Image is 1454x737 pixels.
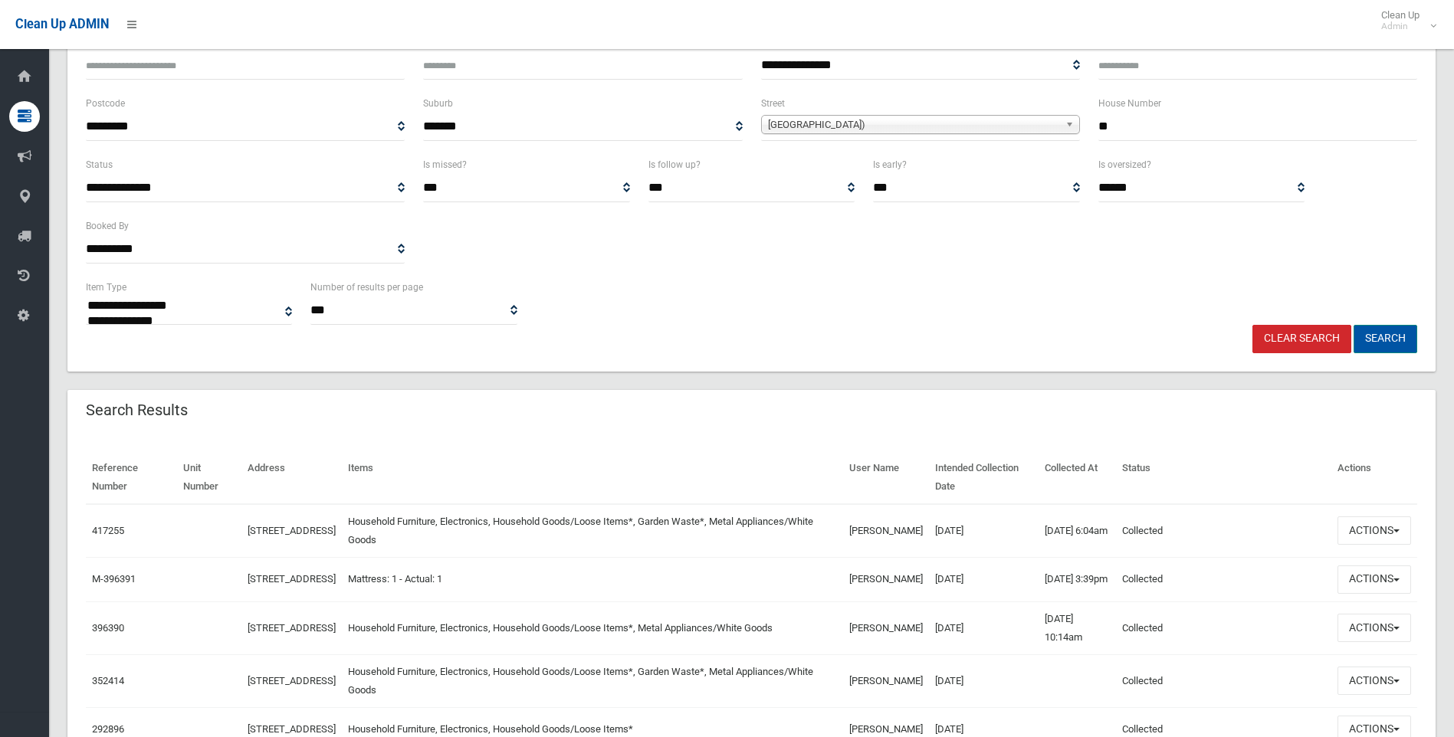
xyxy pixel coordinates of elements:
th: Intended Collection Date [929,451,1039,504]
a: 352414 [92,675,124,686]
span: [GEOGRAPHIC_DATA]) [768,116,1059,134]
label: Suburb [423,95,453,112]
span: Clean Up [1374,9,1435,32]
td: Collected [1116,601,1331,654]
button: Actions [1337,614,1411,642]
a: [STREET_ADDRESS] [248,622,336,634]
td: Collected [1116,504,1331,558]
a: [STREET_ADDRESS] [248,723,336,735]
label: Is follow up? [648,156,701,173]
span: Clean Up ADMIN [15,17,109,31]
td: Household Furniture, Electronics, Household Goods/Loose Items*, Garden Waste*, Metal Appliances/W... [342,504,843,558]
label: Is early? [873,156,907,173]
th: Reference Number [86,451,177,504]
td: [DATE] [929,654,1039,707]
button: Actions [1337,565,1411,594]
label: Postcode [86,95,125,112]
th: Actions [1331,451,1417,504]
td: [PERSON_NAME] [843,557,929,601]
header: Search Results [67,395,206,425]
a: Clear Search [1252,325,1351,353]
a: M-396391 [92,573,136,585]
label: Number of results per page [310,279,423,296]
td: Household Furniture, Electronics, Household Goods/Loose Items*, Metal Appliances/White Goods [342,601,843,654]
td: [PERSON_NAME] [843,601,929,654]
button: Search [1354,325,1417,353]
a: [STREET_ADDRESS] [248,525,336,536]
td: [DATE] 10:14am [1039,601,1115,654]
button: Actions [1337,667,1411,695]
label: Booked By [86,218,129,234]
a: [STREET_ADDRESS] [248,573,336,585]
a: [STREET_ADDRESS] [248,675,336,686]
td: [PERSON_NAME] [843,654,929,707]
td: [PERSON_NAME] [843,504,929,558]
td: Mattress: 1 - Actual: 1 [342,557,843,601]
th: Unit Number [177,451,242,504]
td: Collected [1116,557,1331,601]
th: Status [1116,451,1331,504]
a: 292896 [92,723,124,735]
td: [DATE] 3:39pm [1039,557,1115,601]
td: Collected [1116,654,1331,707]
th: Collected At [1039,451,1115,504]
td: [DATE] [929,601,1039,654]
td: Household Furniture, Electronics, Household Goods/Loose Items*, Garden Waste*, Metal Appliances/W... [342,654,843,707]
button: Actions [1337,516,1411,545]
label: Is missed? [423,156,467,173]
label: Street [761,95,785,112]
th: User Name [843,451,929,504]
label: Item Type [86,279,126,296]
label: Is oversized? [1098,156,1151,173]
label: Status [86,156,113,173]
th: Items [342,451,843,504]
td: [DATE] [929,557,1039,601]
td: [DATE] 6:04am [1039,504,1115,558]
small: Admin [1381,21,1420,32]
th: Address [241,451,342,504]
td: [DATE] [929,504,1039,558]
a: 396390 [92,622,124,634]
a: 417255 [92,525,124,536]
label: House Number [1098,95,1161,112]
